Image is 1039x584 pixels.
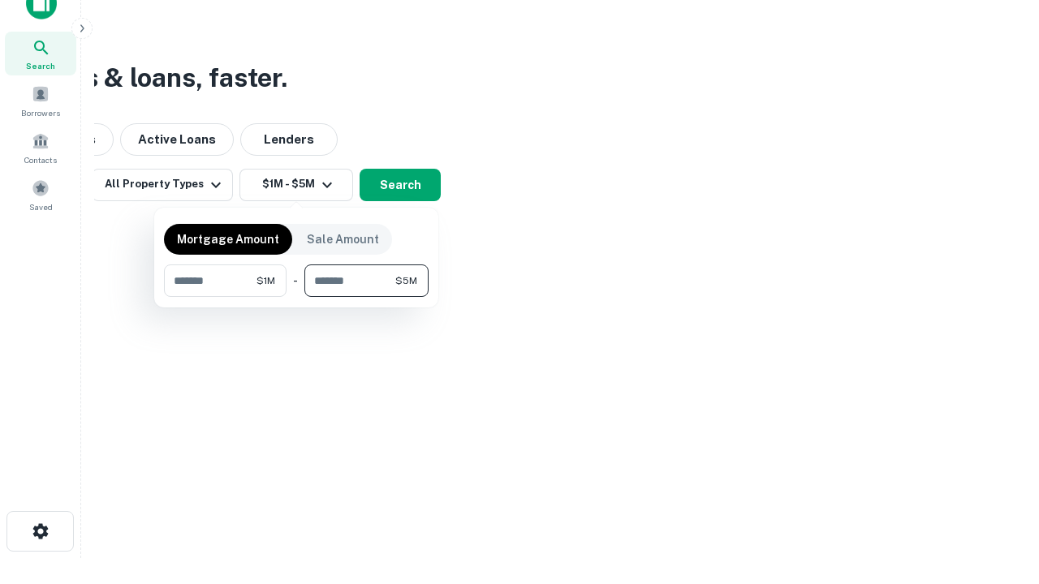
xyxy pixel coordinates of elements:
[958,454,1039,532] iframe: Chat Widget
[257,273,275,288] span: $1M
[395,273,417,288] span: $5M
[177,230,279,248] p: Mortgage Amount
[307,230,379,248] p: Sale Amount
[293,264,298,297] div: -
